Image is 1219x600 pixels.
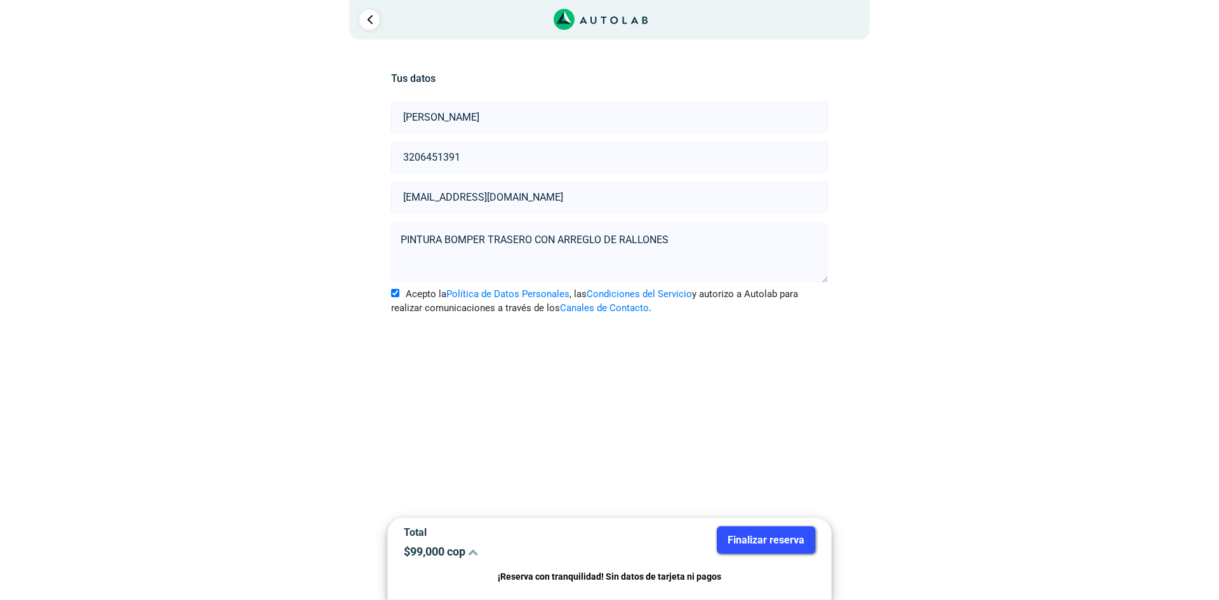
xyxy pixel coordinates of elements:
a: Ir al paso anterior [359,10,380,30]
input: Correo electrónico [391,182,827,213]
input: Acepto laPolítica de Datos Personales, lasCondiciones del Servicioy autorizo a Autolab para reali... [391,289,399,297]
button: Finalizar reserva [717,526,815,554]
input: Celular [391,142,827,173]
p: ¡Reserva con tranquilidad! Sin datos de tarjeta ni pagos [404,570,815,584]
a: Política de Datos Personales [446,288,570,300]
p: Total [404,526,600,538]
a: Condiciones del Servicio [587,288,692,300]
p: $ 99,000 cop [404,545,600,558]
a: Canales de Contacto [560,302,649,314]
a: Link al sitio de autolab [554,13,648,25]
input: Nombre y apellido [391,102,827,133]
h5: Tus datos [391,72,827,84]
label: Acepto la , las y autorizo a Autolab para realizar comunicaciones a través de los . [391,287,827,316]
